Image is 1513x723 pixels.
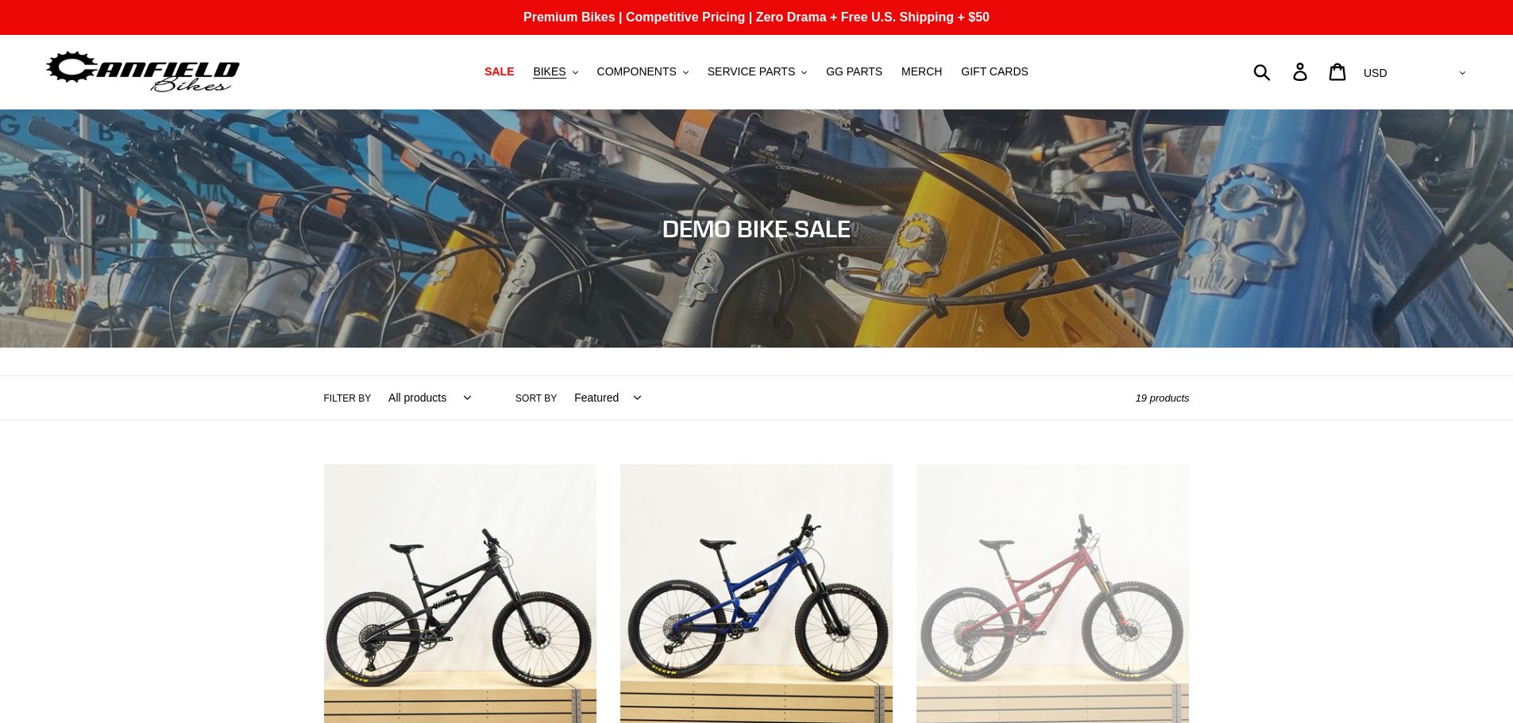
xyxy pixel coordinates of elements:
[901,65,942,79] span: MERCH
[1136,392,1190,404] span: 19 products
[525,61,585,83] button: BIKES
[818,61,890,83] a: GG PARTS
[662,214,851,243] span: DEMO BIKE SALE
[515,391,557,406] label: Sort by
[826,65,882,79] span: GG PARTS
[961,65,1029,79] span: GIFT CARDS
[953,61,1036,83] a: GIFT CARDS
[1262,54,1303,89] input: Search
[44,47,242,97] img: Canfield Bikes
[324,391,372,406] label: Filter by
[597,65,677,79] span: COMPONENTS
[700,61,815,83] button: SERVICE PARTS
[477,61,522,83] a: SALE
[894,61,950,83] a: MERCH
[708,65,795,79] span: SERVICE PARTS
[533,65,565,79] span: BIKES
[589,61,697,83] button: COMPONENTS
[484,65,514,79] span: SALE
